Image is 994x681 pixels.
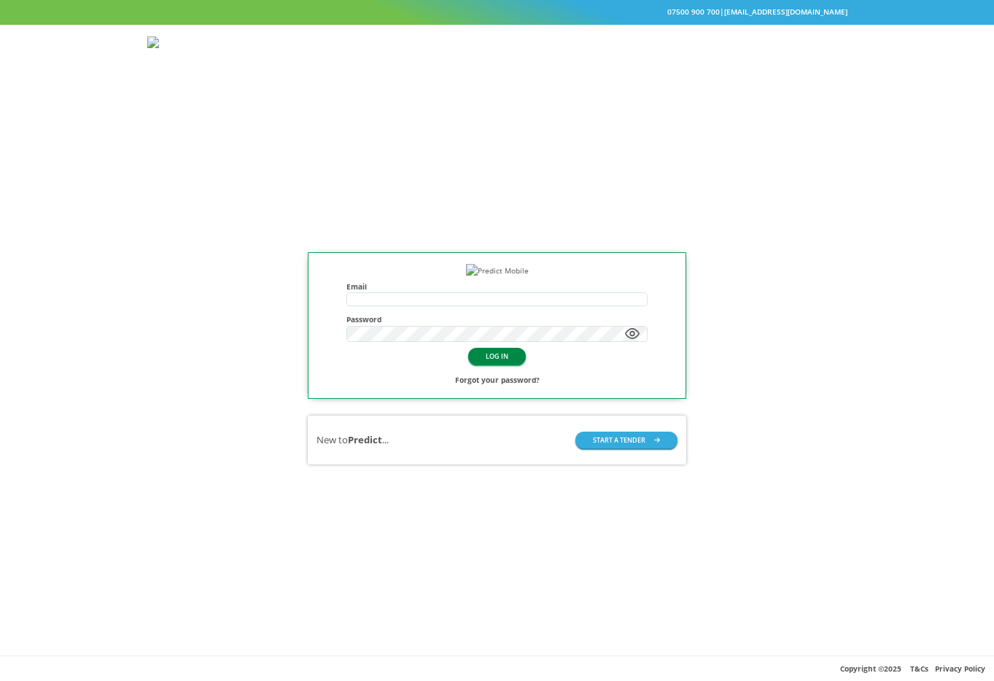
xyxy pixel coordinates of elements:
a: [EMAIL_ADDRESS][DOMAIN_NAME] [724,7,847,17]
div: | [147,5,847,19]
button: LOG IN [468,348,526,365]
h4: Password [346,315,648,324]
a: 07500 900 700 [667,7,720,17]
img: Predict Mobile [147,36,255,50]
div: New to ... [317,433,389,447]
a: T&Cs [910,664,928,674]
a: Forgot your password? [455,373,540,387]
h4: Email [346,282,648,291]
b: Predict [348,433,382,446]
a: Privacy Policy [935,664,985,674]
img: Predict Mobile [466,264,529,278]
button: START A TENDER [575,432,677,448]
